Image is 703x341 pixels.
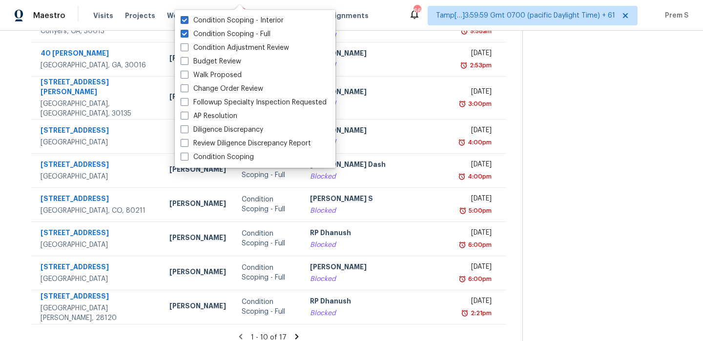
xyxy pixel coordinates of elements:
div: 9:58am [468,26,492,36]
img: Overdue Alarm Icon [460,60,468,70]
div: [GEOGRAPHIC_DATA], GA, 30016 [41,60,154,70]
div: Blocked [310,138,446,147]
div: [PERSON_NAME] S [310,194,446,206]
div: [DATE] [462,87,492,99]
div: RP Dhanush [310,296,446,308]
div: Blocked [310,172,446,181]
div: [GEOGRAPHIC_DATA], [GEOGRAPHIC_DATA], 30135 [41,99,154,119]
div: [PERSON_NAME] Dash [310,160,446,172]
div: 5:00pm [467,206,492,216]
div: 6:00pm [466,240,492,250]
div: [PERSON_NAME] [310,48,446,60]
span: Projects [125,11,155,20]
label: Condition Adjustment Review [181,43,289,53]
img: Overdue Alarm Icon [458,138,466,147]
div: [DATE] [462,262,492,274]
img: Overdue Alarm Icon [460,26,468,36]
span: Prem S [661,11,688,20]
div: [PERSON_NAME] [169,53,226,65]
div: [GEOGRAPHIC_DATA], CO, 80211 [41,206,154,216]
div: [GEOGRAPHIC_DATA] [41,240,154,250]
div: [STREET_ADDRESS] [41,291,154,303]
div: [PERSON_NAME] [169,301,226,313]
div: Blocked [310,274,446,284]
div: Condition Scoping - Full [242,160,295,180]
div: Blocked [310,31,446,41]
div: [GEOGRAPHIC_DATA] [41,138,154,147]
span: 1 - 10 of 17 [251,334,287,341]
div: [PERSON_NAME] [310,87,446,99]
img: Overdue Alarm Icon [458,240,466,250]
div: [STREET_ADDRESS] [41,160,154,172]
div: 660 [414,6,420,16]
div: Blocked [310,60,446,70]
span: Maestro [33,11,65,20]
img: Overdue Alarm Icon [458,274,466,284]
div: [PERSON_NAME] [310,125,446,138]
div: 4:00pm [466,138,492,147]
label: AP Resolution [181,111,237,121]
div: 3:00pm [466,99,492,109]
div: RP Dhanush [310,228,446,240]
div: [STREET_ADDRESS] [41,262,154,274]
div: [DATE] [462,194,492,206]
div: Blocked [310,206,446,216]
div: Blocked [310,308,446,318]
div: [DATE] [462,48,492,60]
div: [DATE] [462,228,492,240]
div: [PERSON_NAME] [310,262,446,274]
div: 40 [PERSON_NAME] [41,48,154,60]
label: Walk Proposed [181,70,242,80]
span: Visits [93,11,113,20]
label: Condition Scoping - Full [181,29,270,39]
div: Condition Scoping - Full [242,195,295,214]
div: 2:21pm [469,308,492,318]
div: [STREET_ADDRESS] [41,228,154,240]
span: Tamp[…]3:59:59 Gmt 0700 (pacific Daylight Time) + 61 [436,11,615,20]
div: [STREET_ADDRESS] [41,194,154,206]
div: [GEOGRAPHIC_DATA] [41,172,154,181]
div: Condition Scoping - Full [242,297,295,317]
span: Geo Assignments [305,11,369,20]
div: 6:00pm [466,274,492,284]
label: Followup Specialty Inspection Requested [181,98,327,107]
div: [GEOGRAPHIC_DATA][PERSON_NAME], 28120 [41,303,154,323]
label: Condition Scoping - Interior [181,16,284,25]
img: Overdue Alarm Icon [461,308,469,318]
label: Condition Scoping [181,152,254,162]
div: 4:00pm [466,172,492,181]
div: [PERSON_NAME] [169,267,226,279]
div: [PERSON_NAME] [169,199,226,211]
div: [PERSON_NAME] [169,164,226,177]
div: [PERSON_NAME] [169,233,226,245]
div: Condition Scoping - Full [242,263,295,282]
div: [STREET_ADDRESS][PERSON_NAME] [41,77,154,99]
span: Work Orders [167,11,211,20]
div: [STREET_ADDRESS] [41,125,154,138]
div: Blocked [310,99,446,109]
div: Conyers, GA, 30013 [41,26,154,36]
label: Review Diligence Discrepancy Report [181,139,311,148]
img: Overdue Alarm Icon [459,206,467,216]
img: Overdue Alarm Icon [458,99,466,109]
label: Change Order Review [181,84,263,94]
label: Budget Review [181,57,241,66]
div: [DATE] [462,160,492,172]
div: Blocked [310,240,446,250]
div: [PERSON_NAME] [169,92,226,104]
div: 2:53pm [468,60,492,70]
div: [DATE] [462,296,492,308]
div: [GEOGRAPHIC_DATA] [41,274,154,284]
label: Diligence Discrepancy [181,125,263,135]
img: Overdue Alarm Icon [458,172,466,181]
div: [DATE] [462,125,492,138]
div: Condition Scoping - Full [242,229,295,248]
